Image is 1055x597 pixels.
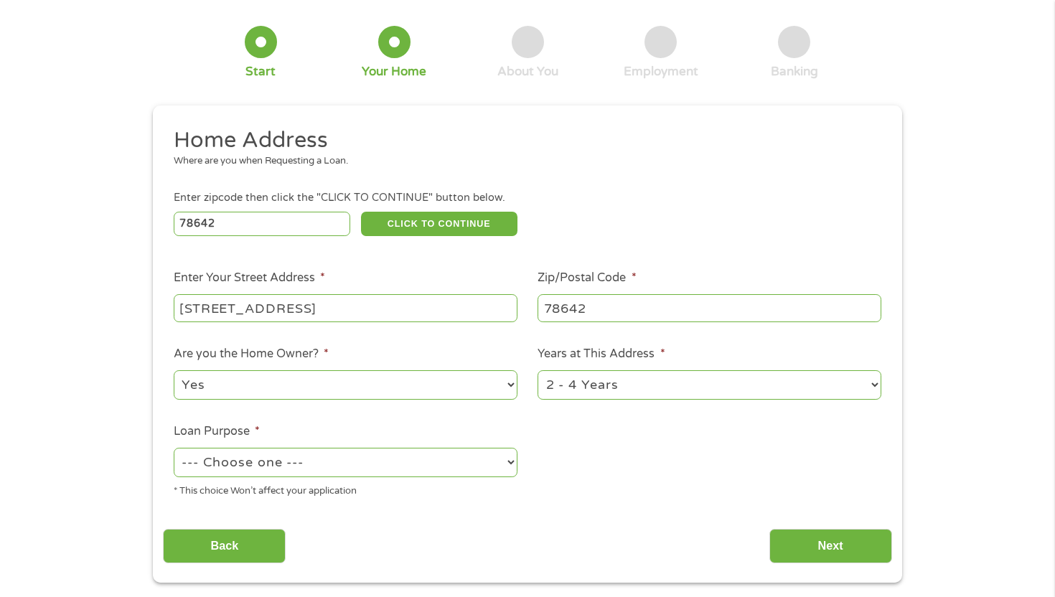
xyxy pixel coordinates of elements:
[538,347,665,362] label: Years at This Address
[361,212,517,236] button: CLICK TO CONTINUE
[497,64,558,80] div: About You
[174,347,329,362] label: Are you the Home Owner?
[174,212,351,236] input: Enter Zipcode (e.g 01510)
[174,190,881,206] div: Enter zipcode then click the "CLICK TO CONTINUE" button below.
[245,64,276,80] div: Start
[362,64,426,80] div: Your Home
[174,154,871,169] div: Where are you when Requesting a Loan.
[174,479,517,499] div: * This choice Won’t affect your application
[174,126,871,155] h2: Home Address
[174,271,325,286] label: Enter Your Street Address
[163,529,286,564] input: Back
[538,271,636,286] label: Zip/Postal Code
[624,64,698,80] div: Employment
[771,64,818,80] div: Banking
[769,529,892,564] input: Next
[174,424,260,439] label: Loan Purpose
[174,294,517,321] input: 1 Main Street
